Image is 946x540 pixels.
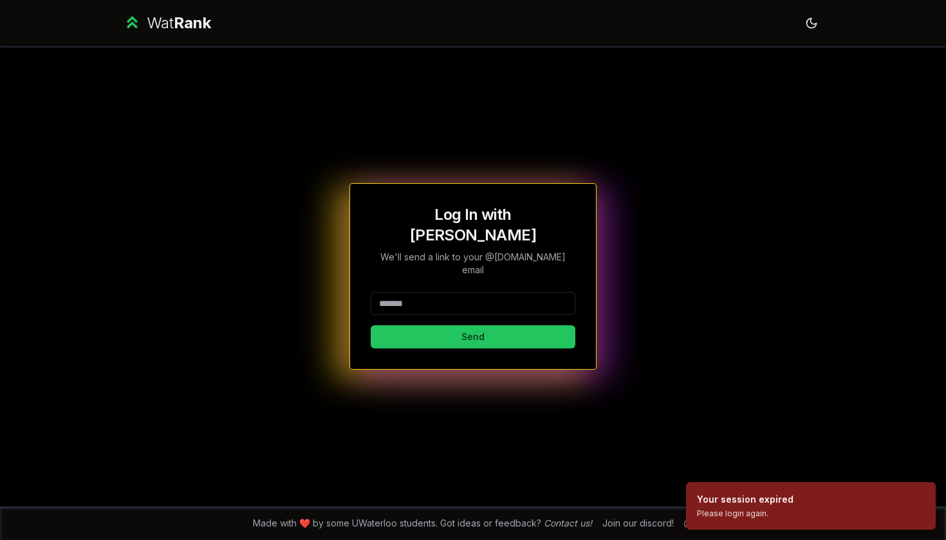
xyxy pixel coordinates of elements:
div: Join our discord! [602,517,674,530]
h1: Log In with [PERSON_NAME] [371,204,575,246]
span: Rank [174,14,211,32]
a: WatRank [123,13,211,33]
div: Your session expired [697,493,793,506]
p: We'll send a link to your @[DOMAIN_NAME] email [371,251,575,276]
div: Wat [147,13,211,33]
div: Please login again. [697,509,793,519]
button: Send [371,325,575,348]
a: Contact us! [544,517,592,528]
span: Made with ❤️ by some UWaterloo students. Got ideas or feedback? [253,517,592,530]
